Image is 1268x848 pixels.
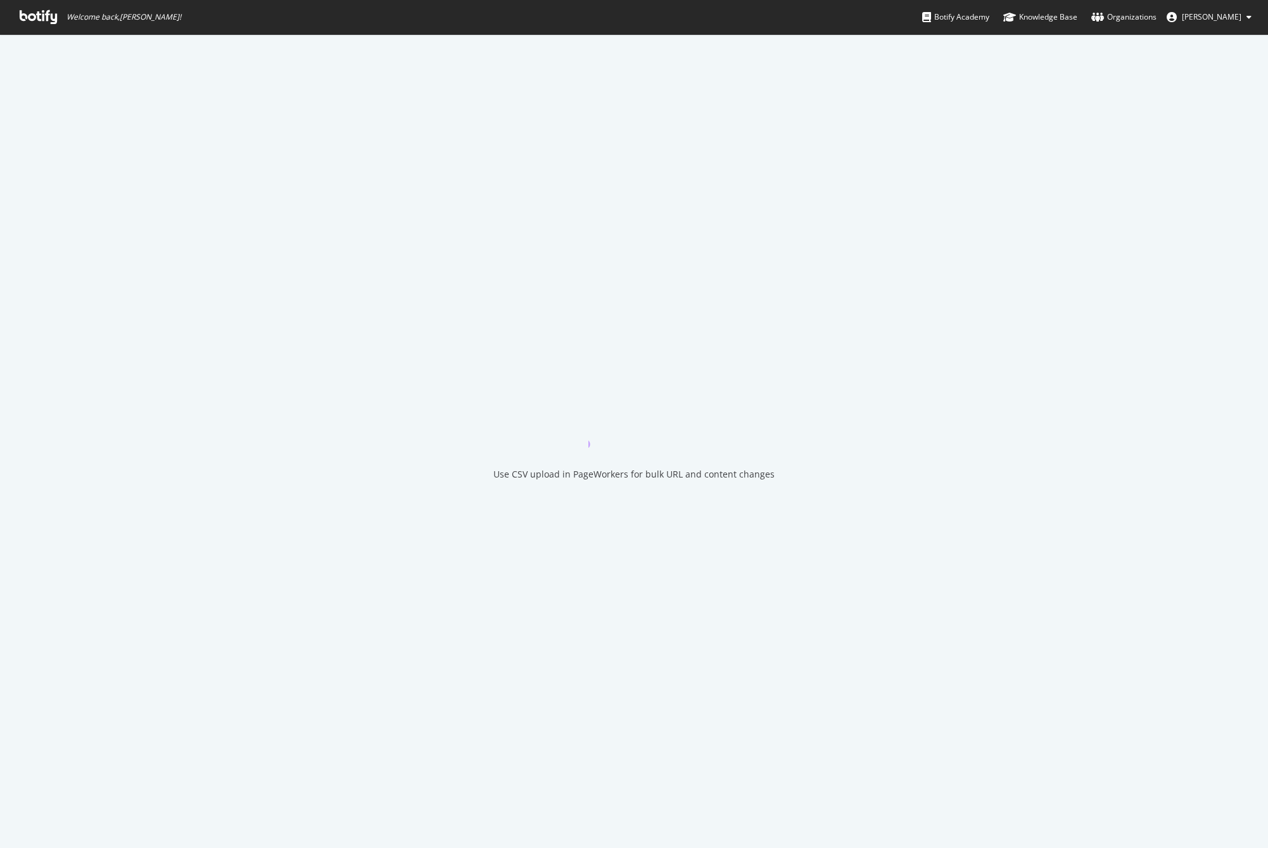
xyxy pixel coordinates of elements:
[1003,11,1077,23] div: Knowledge Base
[1091,11,1157,23] div: Organizations
[922,11,989,23] div: Botify Academy
[1157,7,1262,27] button: [PERSON_NAME]
[67,12,181,22] span: Welcome back, [PERSON_NAME] !
[588,402,680,448] div: animation
[1182,11,1241,22] span: Richard Nazarewicz
[493,468,775,481] div: Use CSV upload in PageWorkers for bulk URL and content changes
